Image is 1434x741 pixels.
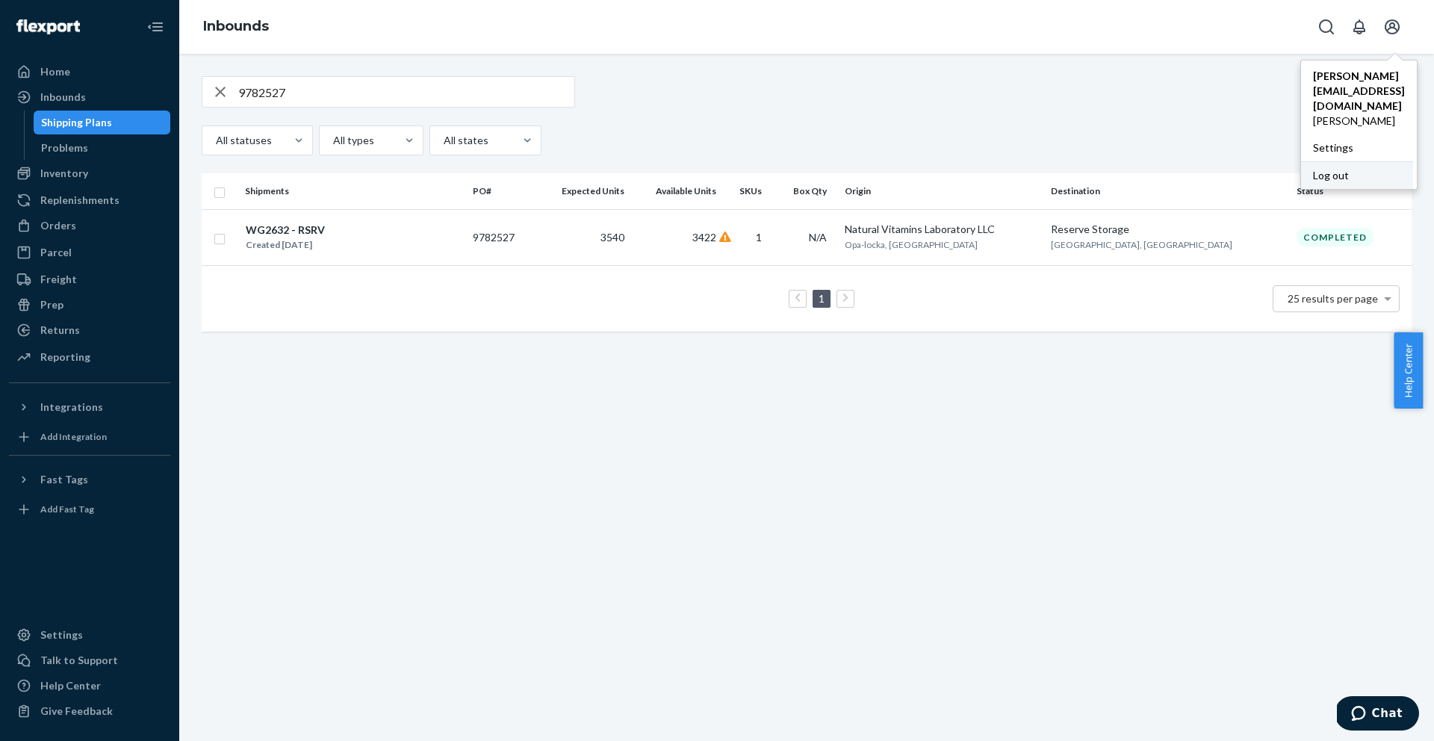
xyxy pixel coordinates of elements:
[40,653,118,668] div: Talk to Support
[40,430,107,443] div: Add Integration
[41,115,112,130] div: Shipping Plans
[140,12,170,42] button: Close Navigation
[203,18,269,34] a: Inbounds
[1337,696,1419,734] iframe: Opens a widget where you can chat to one of our agents
[1377,12,1407,42] button: Open account menu
[332,133,333,148] input: All types
[1297,228,1374,247] div: Completed
[816,292,828,305] a: Page 1 is your current page
[630,173,722,209] th: Available Units
[774,173,839,209] th: Box Qty
[40,166,88,181] div: Inventory
[239,173,467,209] th: Shipments
[40,350,90,365] div: Reporting
[40,472,88,487] div: Fast Tags
[9,214,170,238] a: Orders
[1051,222,1285,237] div: Reserve Storage
[9,318,170,342] a: Returns
[1291,173,1412,209] th: Status
[238,77,574,107] input: Search inbounds by name, destination, msku...
[9,293,170,317] a: Prep
[40,704,113,719] div: Give Feedback
[9,468,170,492] button: Fast Tags
[1344,12,1374,42] button: Open notifications
[40,245,72,260] div: Parcel
[9,267,170,291] a: Freight
[9,497,170,521] a: Add Fast Tag
[40,297,63,312] div: Prep
[1313,69,1405,114] span: [PERSON_NAME][EMAIL_ADDRESS][DOMAIN_NAME]
[839,173,1045,209] th: Origin
[41,140,88,155] div: Problems
[467,173,536,209] th: PO#
[34,136,171,160] a: Problems
[1394,332,1423,409] button: Help Center
[34,111,171,134] a: Shipping Plans
[40,627,83,642] div: Settings
[845,239,978,250] span: Opa-locka, [GEOGRAPHIC_DATA]
[756,231,762,244] span: 1
[442,133,444,148] input: All states
[40,503,94,515] div: Add Fast Tag
[1045,173,1291,209] th: Destination
[40,218,76,233] div: Orders
[9,241,170,264] a: Parcel
[1313,114,1405,128] span: [PERSON_NAME]
[40,400,103,415] div: Integrations
[1312,12,1341,42] button: Open Search Box
[9,345,170,369] a: Reporting
[1301,161,1413,189] button: Log out
[214,133,216,148] input: All statuses
[191,5,281,49] ol: breadcrumbs
[9,60,170,84] a: Home
[600,231,624,244] span: 3540
[40,64,70,79] div: Home
[809,231,827,244] span: N/A
[1301,134,1417,161] a: Settings
[692,231,716,244] span: 3422
[722,173,774,209] th: SKUs
[1288,292,1378,305] span: 25 results per page
[40,323,80,338] div: Returns
[9,425,170,449] a: Add Integration
[40,90,86,105] div: Inbounds
[246,238,325,252] div: Created [DATE]
[40,678,101,693] div: Help Center
[9,623,170,647] a: Settings
[536,173,630,209] th: Expected Units
[9,85,170,109] a: Inbounds
[467,209,536,265] td: 9782527
[1301,63,1417,134] a: [PERSON_NAME][EMAIL_ADDRESS][DOMAIN_NAME][PERSON_NAME]
[1051,239,1232,250] span: [GEOGRAPHIC_DATA], [GEOGRAPHIC_DATA]
[40,193,119,208] div: Replenishments
[9,699,170,723] button: Give Feedback
[9,188,170,212] a: Replenishments
[9,674,170,698] a: Help Center
[9,395,170,419] button: Integrations
[40,272,77,287] div: Freight
[845,222,1039,237] div: Natural Vitamins Laboratory LLC
[16,19,80,34] img: Flexport logo
[9,648,170,672] button: Talk to Support
[9,161,170,185] a: Inventory
[246,223,325,238] div: WG2632 - RSRV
